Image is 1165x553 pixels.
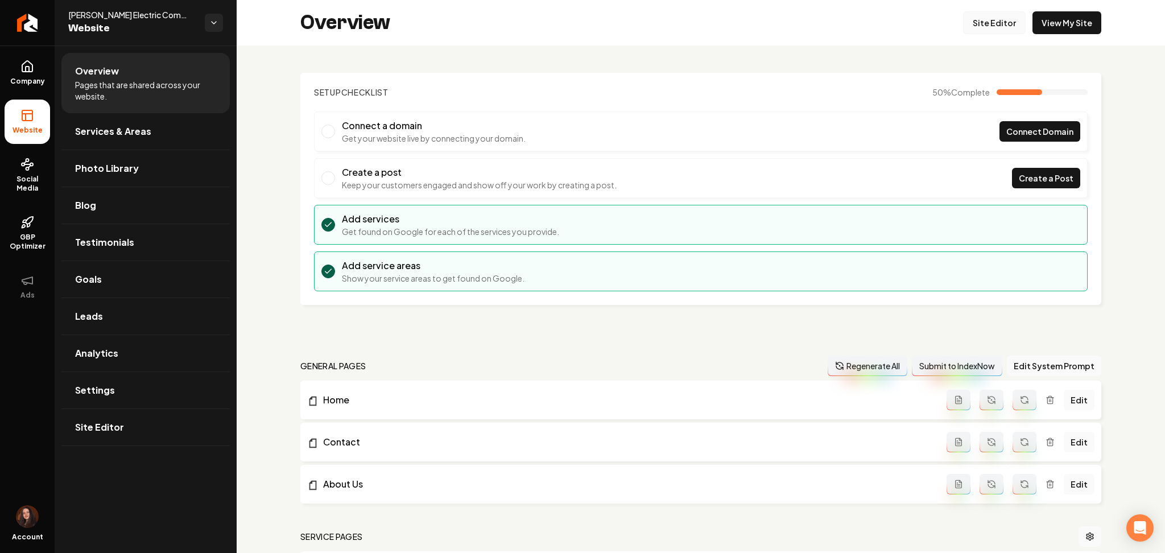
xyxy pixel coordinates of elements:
[342,179,617,191] p: Keep your customers engaged and show off your work by creating a post.
[300,531,363,542] h2: Service Pages
[61,150,230,187] a: Photo Library
[61,335,230,372] a: Analytics
[6,77,49,86] span: Company
[1007,356,1101,376] button: Edit System Prompt
[963,11,1026,34] a: Site Editor
[75,309,103,323] span: Leads
[75,273,102,286] span: Goals
[5,207,50,260] a: GBP Optimizer
[16,505,39,528] img: Delfina Cavallaro
[951,87,990,97] span: Complete
[5,265,50,309] button: Ads
[1064,432,1094,452] a: Edit
[932,86,990,98] span: 50 %
[342,119,526,133] h3: Connect a domain
[75,162,139,175] span: Photo Library
[314,86,389,98] h2: Checklist
[1019,172,1073,184] span: Create a Post
[61,224,230,261] a: Testimonials
[61,187,230,224] a: Blog
[342,133,526,144] p: Get your website live by connecting your domain.
[75,383,115,397] span: Settings
[1032,11,1101,34] a: View My Site
[75,346,118,360] span: Analytics
[314,87,341,97] span: Setup
[68,9,196,20] span: [PERSON_NAME] Electric Company LLC
[947,432,970,452] button: Add admin page prompt
[300,11,390,34] h2: Overview
[828,356,907,376] button: Regenerate All
[5,233,50,251] span: GBP Optimizer
[5,51,50,95] a: Company
[16,291,39,300] span: Ads
[947,390,970,410] button: Add admin page prompt
[61,372,230,408] a: Settings
[12,533,43,542] span: Account
[342,166,617,179] h3: Create a post
[61,409,230,445] a: Site Editor
[16,505,39,528] button: Open user button
[342,212,559,226] h3: Add services
[75,199,96,212] span: Blog
[8,126,47,135] span: Website
[307,393,947,407] a: Home
[1064,474,1094,494] a: Edit
[307,477,947,491] a: About Us
[61,261,230,298] a: Goals
[342,259,524,273] h3: Add service areas
[5,175,50,193] span: Social Media
[342,273,524,284] p: Show your service areas to get found on Google.
[307,435,947,449] a: Contact
[912,356,1002,376] button: Submit to IndexNow
[1064,390,1094,410] a: Edit
[1006,126,1073,138] span: Connect Domain
[947,474,970,494] button: Add admin page prompt
[75,64,119,78] span: Overview
[1126,514,1154,542] div: Open Intercom Messenger
[300,360,366,372] h2: general pages
[75,420,124,434] span: Site Editor
[999,121,1080,142] a: Connect Domain
[1012,168,1080,188] a: Create a Post
[75,79,216,102] span: Pages that are shared across your website.
[61,113,230,150] a: Services & Areas
[75,125,151,138] span: Services & Areas
[68,20,196,36] span: Website
[342,226,559,237] p: Get found on Google for each of the services you provide.
[5,148,50,202] a: Social Media
[17,14,38,32] img: Rebolt Logo
[75,236,134,249] span: Testimonials
[61,298,230,335] a: Leads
